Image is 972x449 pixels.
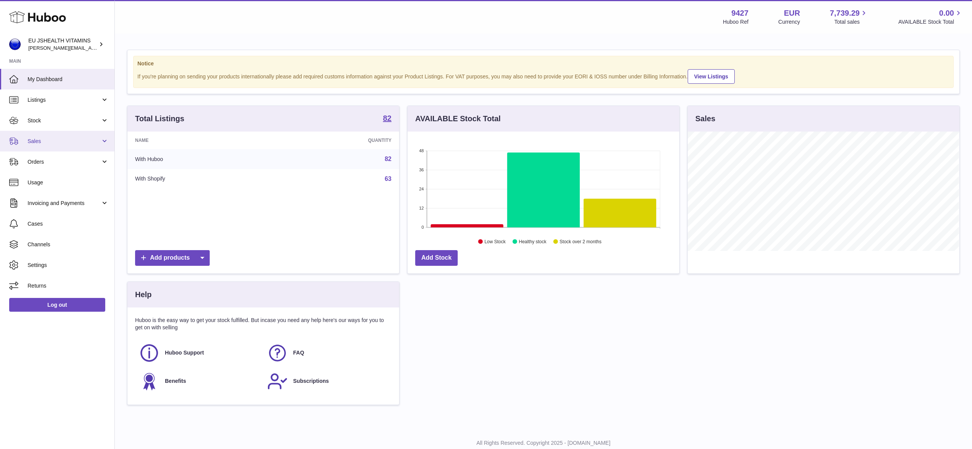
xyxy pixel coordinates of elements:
span: Settings [28,262,109,269]
span: Total sales [834,18,868,26]
a: FAQ [267,343,388,363]
h3: Total Listings [135,114,184,124]
span: Usage [28,179,109,186]
span: Cases [28,220,109,228]
div: If you're planning on sending your products internationally please add required customs informati... [137,68,949,84]
span: My Dashboard [28,76,109,83]
text: Stock over 2 months [559,239,601,244]
span: Huboo Support [165,349,204,356]
span: FAQ [293,349,304,356]
span: 7,739.29 [830,8,860,18]
span: Returns [28,282,109,290]
span: Subscriptions [293,377,329,385]
span: Listings [28,96,101,104]
td: With Shopify [127,169,274,189]
div: Currency [778,18,800,26]
h3: Sales [695,114,715,124]
strong: EUR [784,8,800,18]
span: Orders [28,158,101,166]
span: Channels [28,241,109,248]
span: Stock [28,117,101,124]
text: 24 [419,187,424,191]
text: Healthy stock [519,239,547,244]
strong: 82 [383,114,391,122]
text: Low Stock [484,239,506,244]
text: 36 [419,168,424,172]
a: 82 [383,114,391,124]
span: [PERSON_NAME][EMAIL_ADDRESS][DOMAIN_NAME] [28,45,153,51]
th: Name [127,132,274,149]
span: AVAILABLE Stock Total [898,18,963,26]
p: Huboo is the easy way to get your stock fulfilled. But incase you need any help here's our ways f... [135,317,391,331]
p: All Rights Reserved. Copyright 2025 - [DOMAIN_NAME] [121,439,966,447]
text: 0 [421,225,424,229]
a: Add products [135,250,210,266]
text: 48 [419,148,424,153]
a: Log out [9,298,105,312]
td: With Huboo [127,149,274,169]
strong: Notice [137,60,949,67]
a: Add Stock [415,250,458,266]
img: laura@jessicasepel.com [9,39,21,50]
a: View Listings [688,69,735,84]
a: Benefits [139,371,259,392]
div: EU JSHEALTH VITAMINS [28,37,97,52]
span: Sales [28,138,101,145]
a: Subscriptions [267,371,388,392]
a: 82 [385,156,391,162]
strong: 9427 [731,8,749,18]
th: Quantity [274,132,399,149]
a: Huboo Support [139,343,259,363]
text: 12 [419,206,424,210]
a: 63 [385,176,391,182]
span: Invoicing and Payments [28,200,101,207]
span: Benefits [165,377,186,385]
h3: AVAILABLE Stock Total [415,114,501,124]
a: 0.00 AVAILABLE Stock Total [898,8,963,26]
div: Huboo Ref [723,18,749,26]
a: 7,739.29 Total sales [830,8,869,26]
h3: Help [135,290,152,300]
span: 0.00 [939,8,954,18]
